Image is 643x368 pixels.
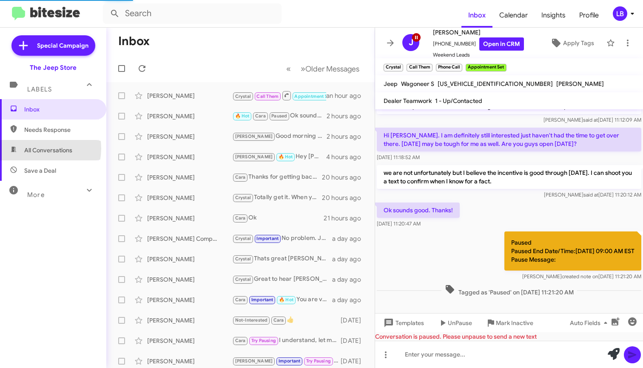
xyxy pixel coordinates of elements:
[492,3,535,28] span: Calendar
[522,273,641,280] span: [PERSON_NAME] [DATE] 11:21:20 AM
[147,275,232,284] div: [PERSON_NAME]
[235,297,246,302] span: Cara
[232,315,341,325] div: 👍
[479,37,524,51] a: Open in CRM
[606,6,634,21] button: LB
[572,3,606,28] a: Profile
[271,113,287,119] span: Paused
[431,315,479,331] button: UnPause
[332,255,368,263] div: a day ago
[235,358,273,364] span: [PERSON_NAME]
[375,332,643,341] div: Conversation is paused. Please unpause to send a new text
[384,80,398,88] span: Jeep
[147,337,232,345] div: [PERSON_NAME]
[294,94,332,99] span: Appointment Set
[235,277,251,282] span: Crystal
[332,275,368,284] div: a day ago
[235,174,246,180] span: Cara
[384,97,432,105] span: Dealer Teamwork
[279,297,293,302] span: 🔥 Hot
[563,35,594,51] span: Apply Tags
[232,254,332,264] div: Thats great [PERSON_NAME] thank you for the feedback. Should you have any additional questions or...
[306,358,331,364] span: Try Pausing
[461,3,492,28] a: Inbox
[441,284,577,297] span: Tagged as 'Paused' on [DATE] 11:21:20 AM
[147,153,232,161] div: [PERSON_NAME]
[147,357,232,365] div: [PERSON_NAME]
[235,195,251,200] span: Crystal
[322,173,368,182] div: 20 hours ago
[256,94,279,99] span: Call Them
[235,94,251,99] span: Crystal
[496,315,533,331] span: Mark Inactive
[232,90,326,101] div: Inbound Call
[147,112,232,120] div: [PERSON_NAME]
[235,256,251,262] span: Crystal
[232,172,322,182] div: Thanks for getting back to me. Anything I can do to help move forward with a purchase?
[332,296,368,304] div: a day ago
[282,60,364,77] nav: Page navigation example
[24,126,97,134] span: Needs Response
[232,152,326,162] div: Hey [PERSON_NAME], This is [PERSON_NAME] lefthand sales manager at the jeep store in [GEOGRAPHIC_...
[433,37,524,51] span: [PHONE_NUMBER]
[433,51,524,59] span: Weekend Leads
[377,154,420,160] span: [DATE] 11:18:52 AM
[256,236,279,241] span: Important
[235,134,273,139] span: [PERSON_NAME]
[30,63,77,72] div: The Jeep Store
[235,317,268,323] span: Not-Interested
[407,64,432,71] small: Call Them
[504,231,641,271] p: Paused Paused End Date/Time:[DATE] 09:00 AM EST Pause Message:
[541,35,602,51] button: Apply Tags
[103,3,282,24] input: Search
[147,91,232,100] div: [PERSON_NAME]
[377,220,421,227] span: [DATE] 11:20:47 AM
[448,315,472,331] span: UnPause
[147,234,232,243] div: [PERSON_NAME] Company
[341,357,368,365] div: [DATE]
[251,338,276,343] span: Try Pausing
[583,191,598,198] span: said at
[543,117,641,123] span: [PERSON_NAME] [DATE] 11:12:09 AM
[232,131,327,141] div: Good morning [PERSON_NAME]. What were you looking to sell?
[433,27,524,37] span: [PERSON_NAME]
[147,214,232,223] div: [PERSON_NAME]
[375,315,431,331] button: Templates
[235,215,246,221] span: Cara
[377,203,460,218] p: Ok sounds good. Thanks!
[435,97,482,105] span: 1 - Up/Contacted
[556,80,604,88] span: [PERSON_NAME]
[322,194,368,202] div: 20 hours ago
[324,214,368,223] div: 21 hours ago
[382,315,424,331] span: Templates
[232,356,341,366] div: That certainly works [PERSON_NAME]. Feel free to call in when you are ready or you can text me he...
[327,112,368,120] div: 2 hours ago
[235,338,246,343] span: Cara
[251,297,273,302] span: Important
[273,317,284,323] span: Cara
[401,80,434,88] span: Wagoneer S
[377,128,641,151] p: Hi [PERSON_NAME]. I am definitely still interested just haven't had the time to get over there. [...
[326,153,368,161] div: 4 hours ago
[232,213,324,223] div: Ok
[232,336,341,345] div: I understand, let me know
[232,193,322,203] div: Totally get it. When you are ready feel free to reach out
[27,191,45,199] span: More
[409,36,413,49] span: J
[305,64,359,74] span: Older Messages
[279,358,301,364] span: Important
[232,111,327,121] div: Ok sounds good. Thanks!
[118,34,150,48] h1: Inbox
[232,295,332,305] div: You are very welcome. thank you
[24,105,97,114] span: Inbox
[341,337,368,345] div: [DATE]
[326,91,368,100] div: an hour ago
[327,132,368,141] div: 2 hours ago
[255,113,266,119] span: Cara
[232,274,332,284] div: Great to hear [PERSON_NAME] I will like [PERSON_NAME] know. Did you have any additional questions...
[235,236,251,241] span: Crystal
[281,60,296,77] button: Previous
[583,117,598,123] span: said at
[24,166,56,175] span: Save a Deal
